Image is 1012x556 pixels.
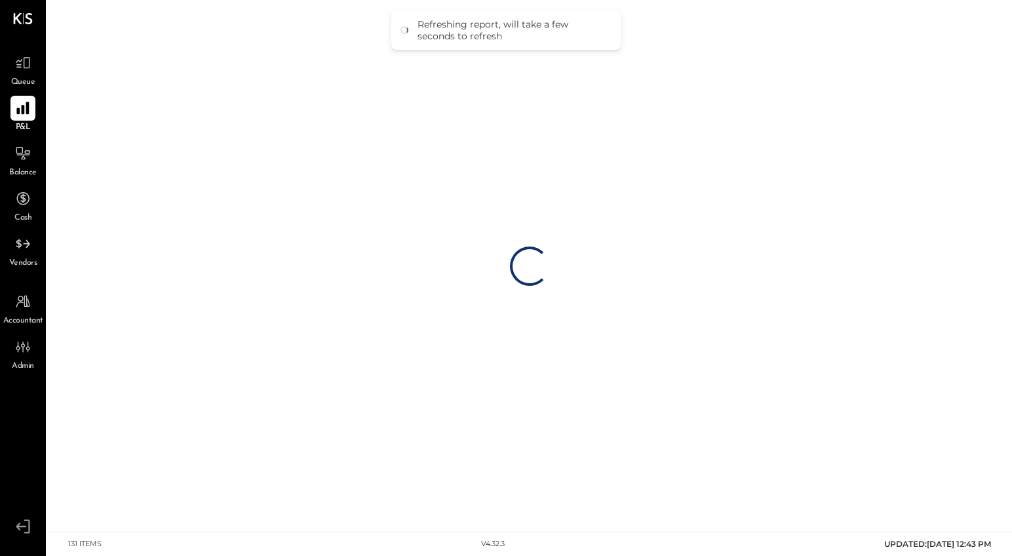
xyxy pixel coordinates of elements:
[14,212,31,224] span: Cash
[1,96,45,134] a: P&L
[1,231,45,269] a: Vendors
[884,539,991,549] span: UPDATED: [DATE] 12:43 PM
[16,122,31,134] span: P&L
[1,141,45,179] a: Balance
[1,50,45,89] a: Queue
[1,289,45,327] a: Accountant
[11,77,35,89] span: Queue
[1,186,45,224] a: Cash
[481,539,505,549] div: v 4.32.3
[9,167,37,179] span: Balance
[3,315,43,327] span: Accountant
[12,361,34,372] span: Admin
[68,539,102,549] div: 131 items
[418,18,608,42] div: Refreshing report, will take a few seconds to refresh
[9,258,37,269] span: Vendors
[1,334,45,372] a: Admin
